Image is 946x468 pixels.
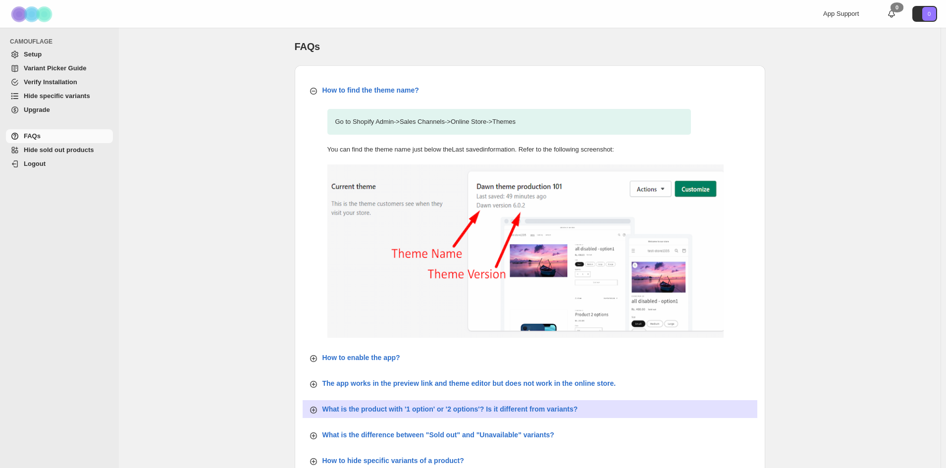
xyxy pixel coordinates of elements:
[24,64,86,72] span: Variant Picker Guide
[6,61,113,75] a: Variant Picker Guide
[322,404,578,414] p: What is the product with '1 option' or '2 options'? Is it different from variants?
[295,41,320,52] span: FAQs
[303,400,757,418] button: What is the product with '1 option' or '2 options'? Is it different from variants?
[24,146,94,154] span: Hide sold out products
[303,374,757,392] button: The app works in the preview link and theme editor but does not work in the online store.
[6,75,113,89] a: Verify Installation
[24,51,42,58] span: Setup
[24,160,46,167] span: Logout
[6,103,113,117] a: Upgrade
[8,0,57,28] img: Camouflage
[6,48,113,61] a: Setup
[24,78,77,86] span: Verify Installation
[6,129,113,143] a: FAQs
[891,2,903,12] div: 0
[327,164,724,338] img: find-theme-name
[10,38,114,46] span: CAMOUFLAGE
[322,85,419,95] p: How to find the theme name?
[322,456,464,466] p: How to hide specific variants of a product?
[24,92,90,100] span: Hide specific variants
[922,7,936,21] span: Avatar with initials 0
[322,378,616,388] p: The app works in the preview link and theme editor but does not work in the online store.
[6,157,113,171] a: Logout
[928,11,931,17] text: 0
[912,6,937,22] button: Avatar with initials 0
[303,349,757,366] button: How to enable the app?
[322,430,554,440] p: What is the difference between "Sold out" and "Unavailable" variants?
[823,10,859,17] span: App Support
[322,353,400,363] p: How to enable the app?
[6,89,113,103] a: Hide specific variants
[24,132,41,140] span: FAQs
[327,109,691,135] p: Go to Shopify Admin -> Sales Channels -> Online Store -> Themes
[303,81,757,99] button: How to find the theme name?
[887,9,896,19] a: 0
[24,106,50,113] span: Upgrade
[327,145,691,155] p: You can find the theme name just below the Last saved information. Refer to the following screens...
[303,426,757,444] button: What is the difference between "Sold out" and "Unavailable" variants?
[6,143,113,157] a: Hide sold out products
